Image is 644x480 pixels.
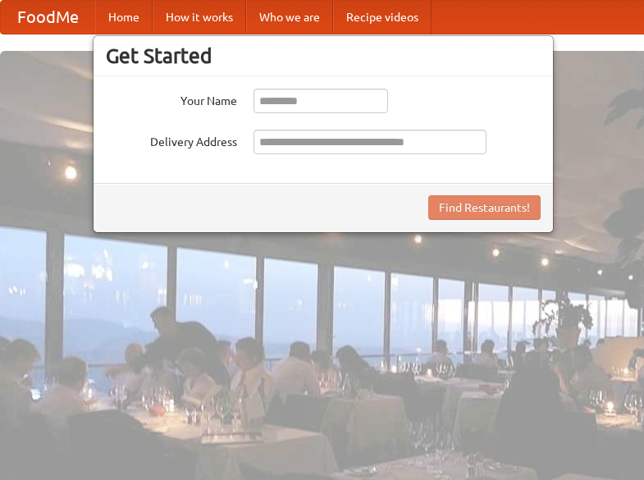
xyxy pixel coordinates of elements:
[1,1,95,34] a: FoodMe
[246,1,333,34] a: Who we are
[106,89,237,109] label: Your Name
[106,43,541,68] h3: Get Started
[95,1,153,34] a: Home
[153,1,246,34] a: How it works
[428,195,541,220] button: Find Restaurants!
[106,130,237,150] label: Delivery Address
[333,1,432,34] a: Recipe videos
